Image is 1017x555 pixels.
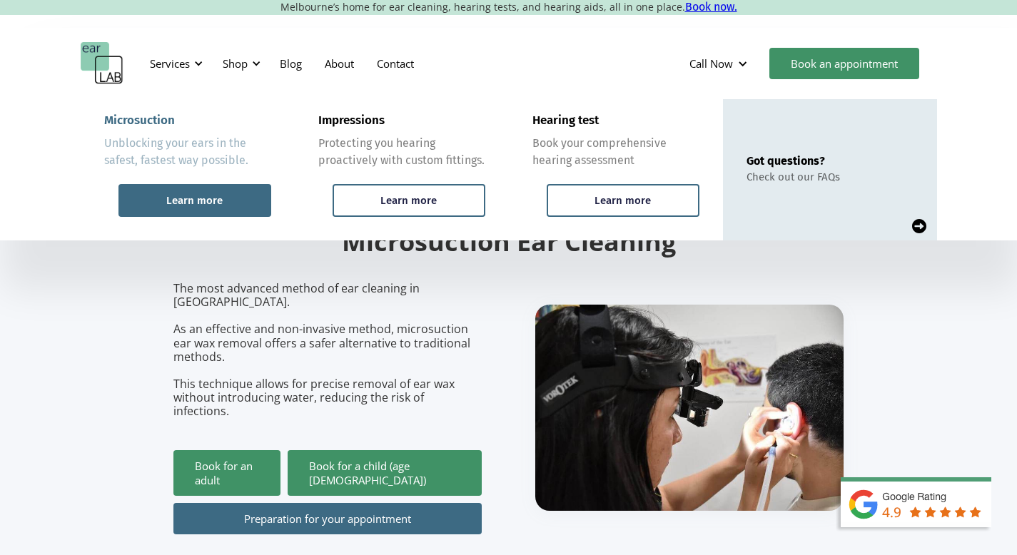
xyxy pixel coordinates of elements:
[318,113,385,128] div: Impressions
[268,43,313,84] a: Blog
[535,305,844,511] img: boy getting ear checked.
[214,42,265,85] div: Shop
[81,42,123,85] a: home
[313,43,365,84] a: About
[173,282,482,419] p: The most advanced method of ear cleaning in [GEOGRAPHIC_DATA]. As an effective and non-invasive m...
[594,194,651,207] div: Learn more
[532,135,699,169] div: Book your comprehensive hearing assessment
[318,135,485,169] div: Protecting you hearing proactively with custom fittings.
[678,42,762,85] div: Call Now
[295,99,509,240] a: ImpressionsProtecting you hearing proactively with custom fittings.Learn more
[104,113,175,128] div: Microsuction
[223,56,248,71] div: Shop
[747,154,840,168] div: Got questions?
[723,99,937,240] a: Got questions?Check out our FAQs
[173,503,482,534] a: Preparation for your appointment
[747,170,840,183] div: Check out our FAQs
[173,225,844,259] h2: Microsuction Ear Cleaning
[365,43,425,84] a: Contact
[173,450,280,496] a: Book for an adult
[150,56,190,71] div: Services
[288,450,482,496] a: Book for a child (age [DEMOGRAPHIC_DATA])
[81,99,295,240] a: MicrosuctionUnblocking your ears in the safest, fastest way possible.Learn more
[532,113,599,128] div: Hearing test
[689,56,733,71] div: Call Now
[141,42,207,85] div: Services
[769,48,919,79] a: Book an appointment
[380,194,437,207] div: Learn more
[509,99,723,240] a: Hearing testBook your comprehensive hearing assessmentLearn more
[104,135,271,169] div: Unblocking your ears in the safest, fastest way possible.
[166,194,223,207] div: Learn more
